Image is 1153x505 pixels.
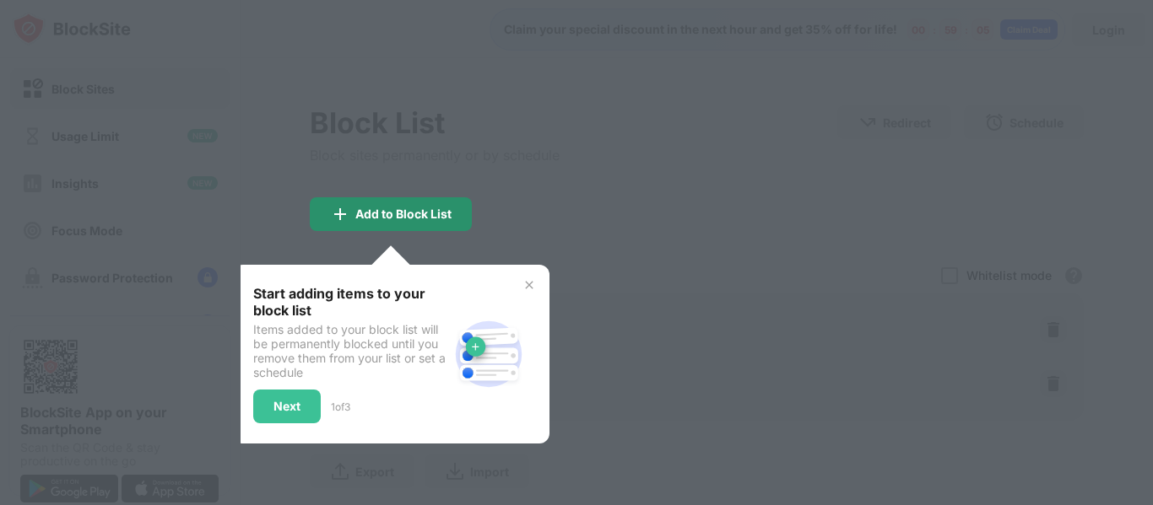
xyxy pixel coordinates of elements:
div: Start adding items to your block list [253,285,448,319]
img: block-site.svg [448,314,529,395]
div: Next [273,400,300,413]
div: Items added to your block list will be permanently blocked until you remove them from your list o... [253,322,448,379]
div: 1 of 3 [331,400,350,413]
div: Add to Block List [355,207,452,221]
img: x-button.svg [522,278,536,292]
